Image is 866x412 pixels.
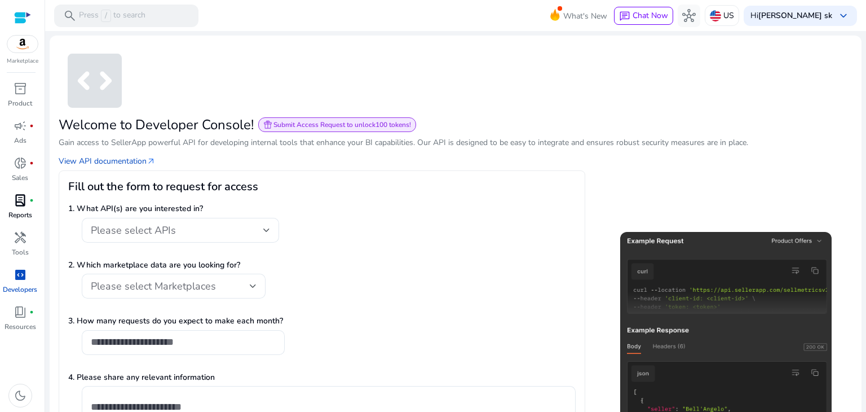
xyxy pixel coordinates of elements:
p: Hi [750,12,832,20]
p: 1. What API(s) are you interested in? [68,203,576,214]
a: View API documentationarrow_outward [59,155,156,167]
button: hub [678,5,700,27]
span: lab_profile [14,194,27,207]
p: Resources [5,322,36,332]
button: chatChat Now [614,7,673,25]
span: Please select Marketplaces [91,279,216,293]
p: 2. Which marketplace data are you looking for? [68,259,576,271]
p: Reports [8,210,32,220]
span: arrow_outward [147,157,156,166]
span: Chat Now [633,10,668,21]
img: us.svg [710,10,721,21]
p: Tools [12,247,29,257]
span: dark_mode [14,389,27,402]
h2: Welcome to Developer Console! [59,117,254,133]
span: hub [682,9,696,23]
span: code_blocks [14,268,27,282]
span: fiber_manual_record [29,161,34,165]
p: Product [8,98,32,108]
p: Developers [3,284,37,295]
p: Gain access to SellerApp powerful API for developing internal tools that enhance your BI capabili... [59,137,852,148]
span: campaign [14,119,27,133]
span: keyboard_arrow_down [837,9,850,23]
p: 4. Please share any relevant information [68,371,576,383]
b: 100 tokens! [375,120,411,129]
p: Ads [14,135,26,146]
span: fiber_manual_record [29,124,34,128]
span: donut_small [14,156,27,170]
p: US [723,6,734,25]
p: Marketplace [7,57,38,65]
p: Press to search [79,10,145,22]
span: Submit Access Request to unlock [273,120,411,129]
h3: Fill out the form to request for access [68,180,576,194]
img: amazon.svg [7,36,38,52]
span: book_4 [14,305,27,319]
span: featured_seasonal_and_gifts [263,120,272,129]
span: / [101,10,111,22]
span: fiber_manual_record [29,198,34,203]
b: [PERSON_NAME] sk [758,10,832,21]
span: inventory_2 [14,82,27,95]
span: search [63,9,77,23]
p: Sales [12,173,28,183]
span: chat [619,11,630,22]
span: fiber_manual_record [29,310,34,314]
span: What's New [563,6,607,26]
span: handyman [14,231,27,244]
span: Please select APIs [91,223,176,237]
p: 3. How many requests do you expect to make each month? [68,315,576,327]
span: code_blocks [59,45,131,117]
